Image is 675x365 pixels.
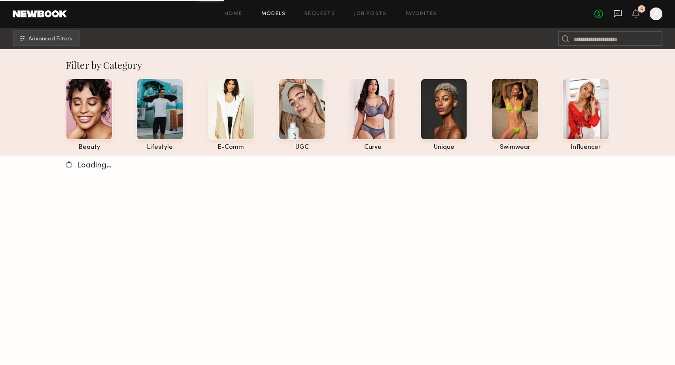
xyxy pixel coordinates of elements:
[420,144,467,151] div: unique
[406,11,437,17] a: Favorites
[13,30,79,46] button: Advanced Filters
[304,11,335,17] a: Requests
[640,7,643,11] div: 6
[261,11,286,17] a: Models
[354,11,387,17] a: Job Posts
[492,144,539,151] div: swimwear
[28,36,72,42] span: Advanced Filters
[350,144,397,151] div: curve
[136,144,183,151] div: lifestyle
[278,144,325,151] div: UGC
[650,8,662,20] a: A
[66,144,113,151] div: beauty
[208,144,255,151] div: e-comm
[66,59,609,71] div: Filter by Category
[225,11,242,17] a: Home
[562,144,609,151] div: influencer
[77,162,112,169] span: Loading…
